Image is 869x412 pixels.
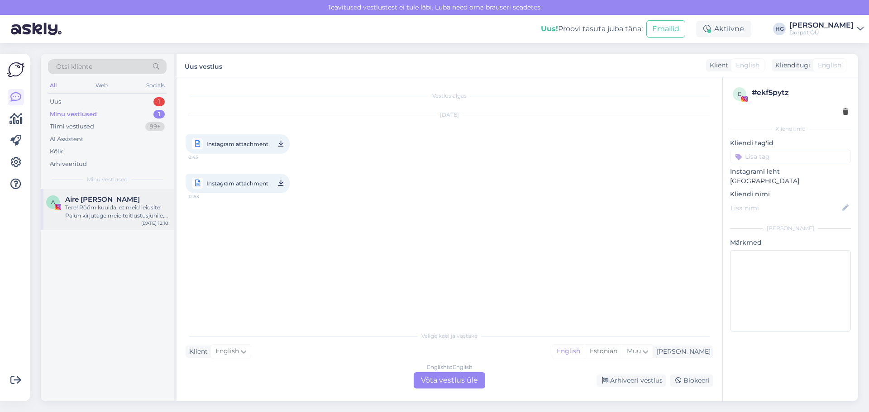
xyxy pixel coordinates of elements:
div: All [48,80,58,91]
div: Arhiveeritud [50,160,87,169]
div: Aktiivne [696,21,751,37]
div: [DATE] [186,111,713,119]
div: Tiimi vestlused [50,122,94,131]
p: [GEOGRAPHIC_DATA] [730,176,851,186]
div: Klienditugi [772,61,810,70]
a: Instagram attachment0:45 [186,134,290,154]
span: Otsi kliente [56,62,92,71]
div: [PERSON_NAME] [730,224,851,232]
label: Uus vestlus [185,59,222,71]
div: Blokeeri [670,374,713,387]
img: Askly Logo [7,61,24,78]
div: HG [773,23,786,35]
span: e [738,90,741,97]
div: Estonian [585,345,622,358]
b: Uus! [541,24,558,33]
div: Klient [186,347,208,356]
div: AI Assistent [50,135,83,144]
span: A [51,199,55,205]
div: Võta vestlus üle [414,372,485,388]
span: 0:45 [188,152,222,163]
input: Lisa tag [730,150,851,163]
div: # ekf5pytz [752,87,848,98]
p: Instagrami leht [730,167,851,176]
div: Klient [706,61,728,70]
div: Uus [50,97,61,106]
div: Kõik [50,147,63,156]
div: 1 [153,110,165,119]
div: 99+ [145,122,165,131]
div: Socials [144,80,167,91]
div: 1 [153,97,165,106]
div: Dorpat OÜ [789,29,854,36]
span: Minu vestlused [87,175,128,184]
div: Arhiveeri vestlus [597,374,666,387]
div: English to English [427,363,473,371]
span: Instagram attachment [206,178,268,189]
div: Kliendi info [730,125,851,133]
div: Minu vestlused [50,110,97,119]
p: Kliendi tag'id [730,138,851,148]
div: English [552,345,585,358]
div: Proovi tasuta juba täna: [541,24,643,34]
span: Instagram attachment [206,138,268,150]
div: [DATE] 12:10 [141,220,168,227]
span: English [736,61,759,70]
span: 12:53 [188,191,222,202]
span: Muu [627,347,641,355]
span: Aire Remmel [65,195,140,204]
span: English [215,346,239,356]
input: Lisa nimi [731,203,840,213]
div: Vestlus algas [186,92,713,100]
div: Valige keel ja vastake [186,332,713,340]
a: Instagram attachment12:53 [186,174,290,193]
a: [PERSON_NAME]Dorpat OÜ [789,22,864,36]
button: Emailid [646,20,685,38]
div: [PERSON_NAME] [653,347,711,356]
div: Tere! Rõõm kuulda, et meid leidsite! Palun kirjutage meie toitlustusjuhile, [PERSON_NAME]: [PERSO... [65,204,168,220]
div: [PERSON_NAME] [789,22,854,29]
div: Web [94,80,110,91]
p: Märkmed [730,238,851,247]
p: Kliendi nimi [730,189,851,199]
span: English [818,61,841,70]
